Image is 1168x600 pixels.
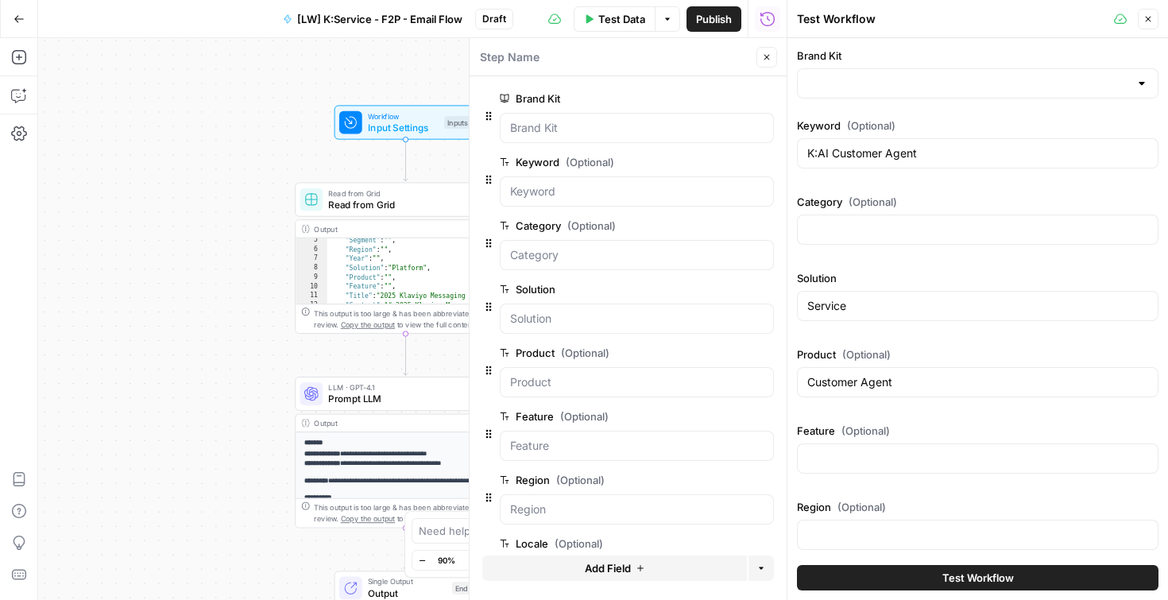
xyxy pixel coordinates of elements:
span: (Optional) [847,118,895,134]
span: Test Data [598,11,645,27]
label: Feature [500,408,684,424]
label: Region [797,499,1158,515]
span: Copy the output [341,514,395,523]
div: Output [314,417,477,428]
label: Category [500,218,684,234]
label: Brand Kit [500,91,684,106]
span: (Optional) [555,536,603,552]
button: [LW] K:Service - F2P - Email Flow [273,6,472,32]
g: Edge from step_1 to end [404,528,408,569]
button: Publish [686,6,741,32]
span: Prompt LLM [328,392,478,406]
input: Solution [510,311,764,327]
span: (Optional) [849,194,897,210]
div: 11 [296,292,327,301]
div: Output [314,223,477,234]
button: Add Field [482,555,747,581]
span: (Optional) [560,408,609,424]
div: Inputs [444,116,470,129]
span: Copy the output [341,320,395,329]
div: 7 [296,254,327,264]
button: Test Workflow [797,565,1158,590]
div: End [452,582,470,594]
div: 5 [296,236,327,246]
span: Output [368,586,447,600]
span: Single Output [368,576,447,587]
span: (Optional) [841,423,890,439]
div: 9 [296,273,327,283]
span: (Optional) [567,218,616,234]
div: Read from GridRead from GridStep 2Output "Segment":"", "Region":"", "Year":"", "Solution":"Platfo... [295,183,516,335]
span: Test Workflow [942,570,1014,586]
button: Test Data [574,6,655,32]
span: [LW] K:Service - F2P - Email Flow [297,11,462,27]
g: Edge from start to step_2 [404,140,408,181]
span: (Optional) [561,345,609,361]
span: 90% [438,554,455,567]
label: Category [797,194,1158,210]
span: Publish [696,11,732,27]
div: 8 [296,264,327,273]
div: This output is too large & has been abbreviated for review. to view the full content. [314,501,509,525]
label: Product [797,346,1158,362]
label: Region [500,472,684,488]
input: Keyword [510,184,764,199]
span: Read from Grid [328,188,477,199]
g: Edge from step_2 to step_1 [404,334,408,375]
input: Region [510,501,764,517]
div: 10 [296,282,327,292]
label: Solution [797,270,1158,286]
span: Workflow [368,110,439,122]
label: Product [500,345,684,361]
span: (Optional) [837,499,886,515]
input: Product [510,374,764,390]
div: 6 [296,246,327,255]
input: Category [510,247,764,263]
span: (Optional) [566,154,614,170]
label: Keyword [500,154,684,170]
span: (Optional) [842,346,891,362]
label: Brand Kit [797,48,1158,64]
div: This output is too large & has been abbreviated for review. to view the full content. [314,308,509,331]
label: Locale [500,536,684,552]
input: Brand Kit [510,120,764,136]
label: Feature [797,423,1158,439]
input: Feature [510,438,764,454]
span: LLM · GPT-4.1 [328,381,478,393]
span: (Optional) [556,472,605,488]
span: Input Settings [368,120,439,134]
label: Keyword [797,118,1158,134]
span: Add Field [585,560,631,576]
div: WorkflowInput SettingsInputs [295,105,516,139]
label: Solution [500,281,684,297]
span: Draft [482,12,506,26]
span: Read from Grid [328,197,477,211]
